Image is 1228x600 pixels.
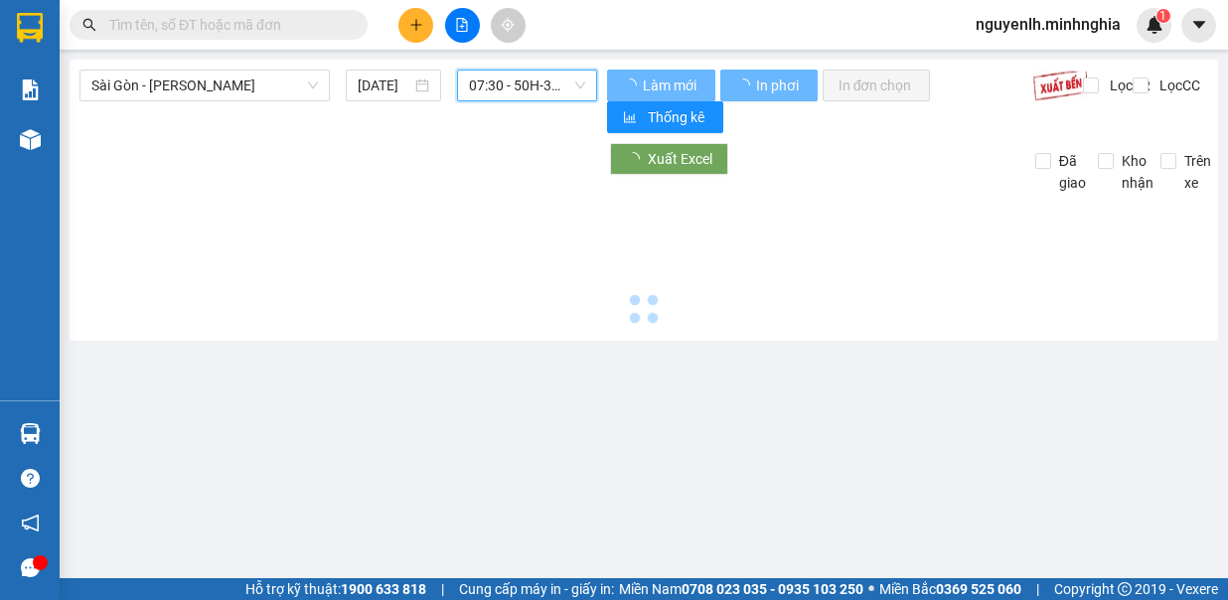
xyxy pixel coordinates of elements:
span: Thống kê [648,106,707,128]
button: In đơn chọn [823,70,931,101]
span: Hỗ trợ kỹ thuật: [245,578,426,600]
span: Trên xe [1176,150,1219,194]
span: | [1036,578,1039,600]
button: caret-down [1181,8,1216,43]
strong: 0708 023 035 - 0935 103 250 [682,581,863,597]
span: 07:30 - 50H-368.19 [469,71,585,100]
span: Miền Bắc [879,578,1021,600]
sup: 1 [1156,9,1170,23]
input: Tìm tên, số ĐT hoặc mã đơn [109,14,344,36]
strong: 1900 633 818 [341,581,426,597]
span: | [441,578,444,600]
span: loading [626,152,648,166]
span: Làm mới [643,75,699,96]
button: Xuất Excel [610,143,728,175]
span: message [21,558,40,577]
button: file-add [445,8,480,43]
span: Sài Gòn - Phan Rí [91,71,318,100]
span: loading [736,78,753,92]
input: 15/09/2025 [358,75,411,96]
button: bar-chartThống kê [607,101,723,133]
span: aim [501,18,515,32]
button: In phơi [720,70,818,101]
img: solution-icon [20,79,41,100]
img: warehouse-icon [20,423,41,444]
span: Cung cấp máy in - giấy in: [459,578,614,600]
span: caret-down [1190,16,1208,34]
span: Lọc CR [1102,75,1153,96]
img: warehouse-icon [20,129,41,150]
span: file-add [455,18,469,32]
span: ⚪️ [868,585,874,593]
span: notification [21,514,40,532]
span: question-circle [21,469,40,488]
span: Lọc CC [1151,75,1203,96]
span: nguyenlh.minhnghia [960,12,1137,37]
button: Làm mới [607,70,715,101]
img: icon-new-feature [1146,16,1163,34]
span: In phơi [756,75,802,96]
span: Xuất Excel [648,148,712,170]
img: 9k= [1032,70,1089,101]
button: aim [491,8,526,43]
button: plus [398,8,433,43]
span: loading [623,78,640,92]
span: Kho nhận [1114,150,1161,194]
strong: 0369 525 060 [936,581,1021,597]
img: logo-vxr [17,13,43,43]
span: Miền Nam [619,578,863,600]
span: 1 [1159,9,1166,23]
span: search [82,18,96,32]
span: plus [409,18,423,32]
span: copyright [1118,582,1132,596]
span: bar-chart [623,110,640,126]
span: Đã giao [1051,150,1094,194]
